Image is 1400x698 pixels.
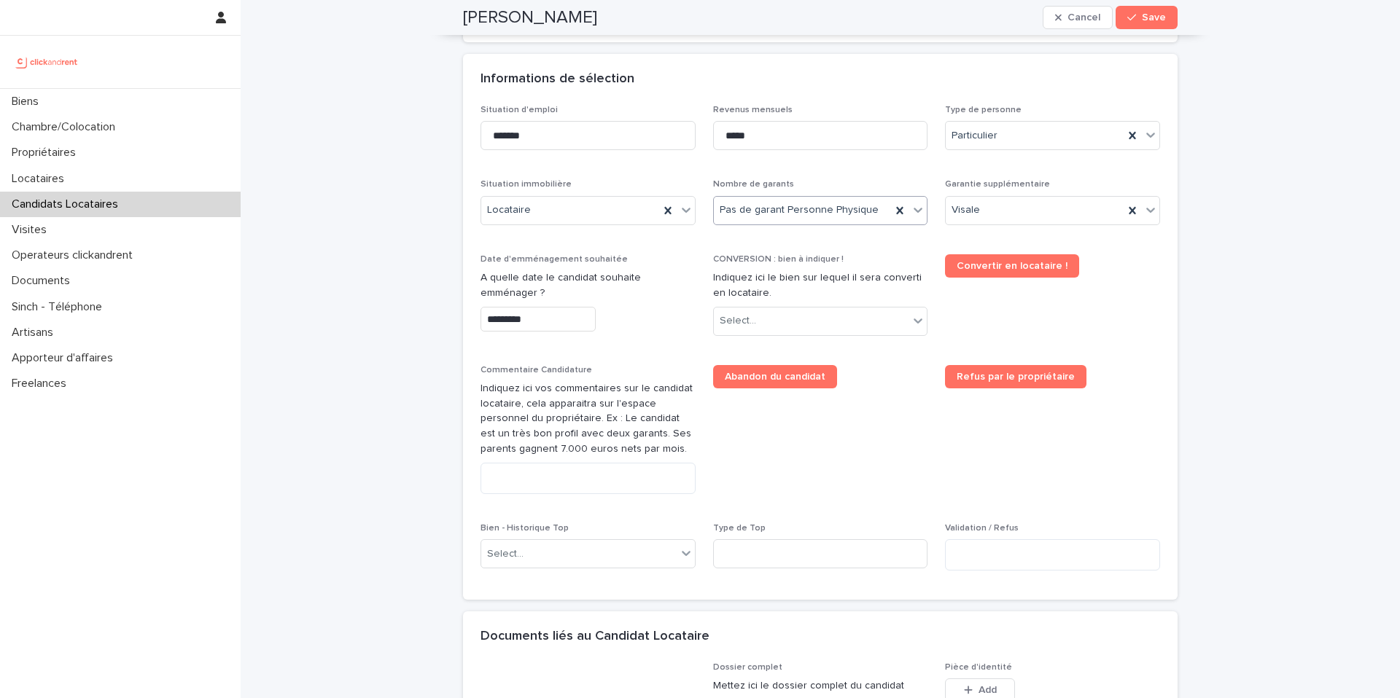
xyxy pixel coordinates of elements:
[6,248,144,262] p: Operateurs clickandrent
[713,255,844,264] span: CONVERSION : bien à indiquer !
[713,524,766,533] span: Type de Top
[6,120,127,134] p: Chambre/Colocation
[6,351,125,365] p: Apporteur d'affaires
[720,203,879,218] span: Pas de garant Personne Physique
[487,203,531,218] span: Locataire
[6,274,82,288] p: Documents
[487,546,524,562] div: Select...
[6,326,65,340] p: Artisans
[6,300,114,314] p: Sinch - Téléphone
[945,365,1086,388] a: Refus par le propriétaire
[1067,12,1100,23] span: Cancel
[952,203,980,218] span: Visale
[957,372,1075,382] span: Refus par le propriétaire
[6,146,87,160] p: Propriétaires
[463,7,597,28] h2: [PERSON_NAME]
[945,524,1019,533] span: Validation / Refus
[6,377,78,391] p: Freelances
[952,128,997,144] span: Particulier
[481,524,569,533] span: Bien - Historique Top
[979,685,997,695] span: Add
[713,678,928,694] p: Mettez ici le dossier complet du candidat
[6,223,58,237] p: Visites
[1116,6,1178,29] button: Save
[713,270,928,301] p: Indiquez ici le bien sur lequel il sera converti en locataire.
[720,313,756,329] div: Select...
[481,180,572,189] span: Situation immobilière
[713,180,794,189] span: Nombre de garants
[945,254,1079,278] a: Convertir en locataire !
[481,629,709,645] h2: Documents liés au Candidat Locataire
[713,365,837,388] a: Abandon du candidat
[6,95,50,109] p: Biens
[12,47,82,77] img: UCB0brd3T0yccxBKYDjQ
[481,270,696,301] p: A quelle date le candidat souhaite emménager ?
[945,106,1022,114] span: Type de personne
[1142,12,1166,23] span: Save
[6,172,76,186] p: Locataires
[6,197,130,211] p: Candidats Locataires
[713,106,793,114] span: Revenus mensuels
[945,663,1012,672] span: Pièce d'identité
[481,366,592,375] span: Commentaire Candidature
[725,372,825,382] span: Abandon du candidat
[1043,6,1113,29] button: Cancel
[481,106,558,114] span: Situation d'emploi
[957,261,1067,271] span: Convertir en locataire !
[481,381,696,457] p: Indiquez ici vos commentaires sur le candidat locataire, cela apparaitra sur l'espace personnel d...
[713,663,782,672] span: Dossier complet
[945,180,1050,189] span: Garantie supplémentaire
[481,71,634,87] h2: Informations de sélection
[481,255,628,264] span: Date d'emménagement souhaitée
